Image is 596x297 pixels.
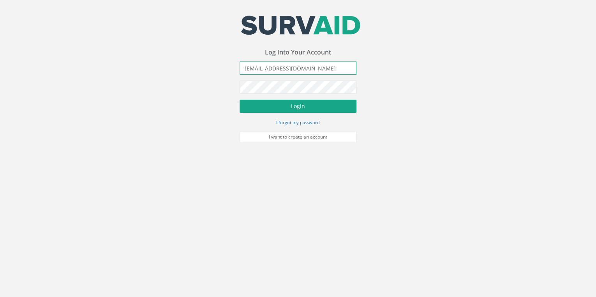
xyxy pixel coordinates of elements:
small: I forgot my password [276,120,320,125]
a: I forgot my password [276,119,320,126]
h3: Log Into Your Account [240,49,356,56]
button: Login [240,100,356,113]
input: Email [240,62,356,75]
a: I want to create an account [240,131,356,143]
